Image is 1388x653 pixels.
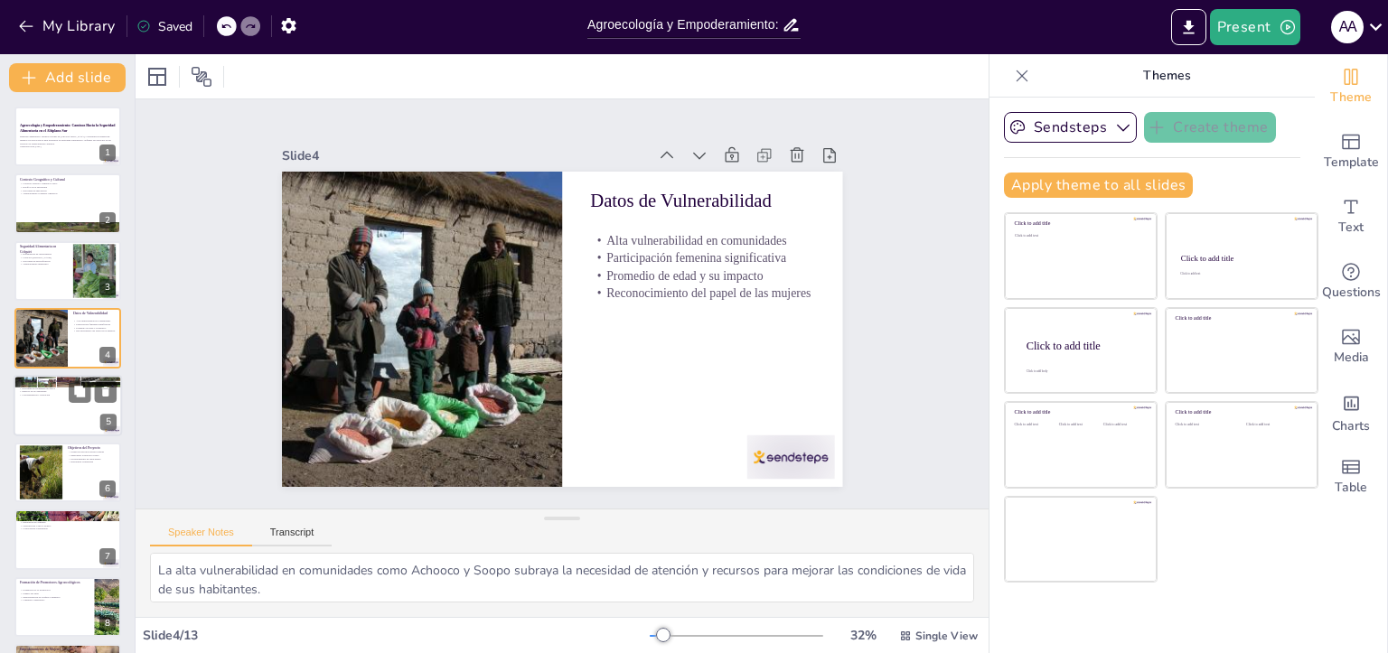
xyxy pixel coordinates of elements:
div: Click to add text [1180,272,1300,275]
div: 5 [100,414,117,430]
span: Table [1335,478,1367,498]
button: Transcript [252,527,333,546]
p: Impacto en la comunidad [19,389,117,393]
button: Speaker Notes [150,527,252,546]
span: Theme [1330,88,1372,107]
div: Add images, graphics, shapes or video [1315,314,1387,379]
p: Concientización y educación [19,393,117,396]
span: Single View [915,629,978,643]
div: 7 [14,509,121,569]
div: Click to add title [1027,339,1142,351]
button: Export to PowerPoint [1171,9,1206,45]
div: 2 [99,212,116,229]
p: Empoderamiento de Mujeres Jóvenes [20,647,116,652]
p: Participación femenina significativa [389,104,516,306]
p: Empoderar a mujeres jóvenes [68,453,116,457]
strong: Agroecología y Empoderamiento: Caminos Hacia la Seguridad Alimentaria en el Altiplano Sur [20,124,115,133]
div: Click to add title [1181,254,1301,263]
span: Template [1324,153,1379,173]
p: Datos de Vulnerabilidad [334,131,469,338]
p: Necesidad de programas de apoyo [19,386,117,389]
div: Layout [143,62,172,91]
div: Change the overall theme [1315,54,1387,119]
p: Alta vulnerabilidad en comunidades [73,320,116,323]
p: Implementación de Prácticas Agroecológicas [20,513,116,518]
div: Click to add body [1027,368,1140,372]
p: Fortalecimiento de capacidades [68,457,116,461]
div: 2 [14,173,121,233]
span: Media [1334,348,1369,368]
textarea: La alta vulnerabilidad en comunidades como Achooco y Soopo subraya la necesidad de atención y rec... [150,553,974,602]
p: Violencia de Género en Patacamaya [19,378,117,383]
div: Add ready made slides [1315,119,1387,184]
p: Promedio de edad y su impacto [73,326,116,330]
div: 3 [14,241,121,301]
div: Click to add title [1176,409,1305,415]
p: Seguridad Alimentaria en Colquiri [20,244,68,254]
p: Resiliencia comunitaria [68,461,116,464]
p: Crisis por [PERSON_NAME] [20,256,68,259]
div: Click to add text [1103,423,1144,427]
p: Participación femenina significativa [73,323,116,327]
button: A a [1331,9,1364,45]
button: Create theme [1144,112,1276,143]
div: Click to add text [1176,423,1233,427]
div: Click to add text [1059,423,1100,427]
p: Alta vulnerabilidad en comunidades [373,113,501,315]
p: Reconocimiento del papel de las mujeres [73,330,116,333]
p: Promedio de edad y su impacto [404,96,531,298]
div: A a [1331,11,1364,43]
span: Charts [1332,416,1370,436]
div: Click to add text [1015,234,1144,238]
div: 8 [14,577,121,637]
input: Insert title [587,12,782,38]
div: Add charts and graphs [1315,379,1387,444]
div: 32 % [841,627,885,644]
div: 1 [99,145,116,161]
span: Questions [1322,283,1381,303]
button: Apply theme to all slides [1004,173,1193,198]
span: Position [191,66,212,88]
p: Necesidad de innovación [20,188,116,191]
div: Click to add text [1015,423,1055,427]
p: Themes [1036,54,1297,98]
button: Add slide [9,63,126,92]
p: Colaboración comunitaria [20,527,116,531]
p: Liderazgo comunitario [20,598,89,602]
p: Instalación de colmenas [20,521,116,525]
div: Saved [136,18,192,35]
p: Desafíos en la agricultura [20,185,116,189]
p: Promover prácticas agroecológicas [68,451,116,454]
div: 8 [99,615,116,631]
div: 3 [99,279,116,295]
p: Formación de 30 promotores [20,588,89,592]
div: 6 [14,443,121,502]
p: Contexto Geográfico y Cultural [20,177,116,182]
p: Alta incidencia de violencia [19,383,117,387]
div: Add text boxes [1315,184,1387,249]
button: My Library [14,12,123,41]
button: Delete Slide [95,380,117,402]
button: Duplicate Slide [69,380,90,402]
p: Familias campesinas y mujeres jóvenes en [GEOGRAPHIC_DATA] y Patacamaya promueven cambios socioec... [20,135,116,145]
p: Vulnerabilidad a cambios climáticos [20,191,116,195]
div: 4 [99,347,116,363]
div: Slide 4 / 13 [143,627,650,644]
p: Implementación de bosques comunales [20,595,89,599]
p: Vulnerabilidad alimentaria [20,262,68,266]
p: Contexto cultural y climático crítico [20,182,116,185]
div: Click to add title [1015,409,1144,415]
button: Sendsteps [1004,112,1137,143]
div: Click to add title [1176,315,1305,322]
div: 5 [14,375,122,436]
div: Add a table [1315,444,1387,509]
p: Implementación en 30 hectáreas [20,518,116,521]
div: 7 [99,548,116,564]
div: Click to add title [1015,220,1144,227]
div: 6 [99,480,116,497]
p: Capacitación y apoyo técnico [20,524,116,527]
div: 4 [14,308,121,368]
div: Get real-time input from your audience [1315,249,1387,314]
p: Datos de Vulnerabilidad [73,311,116,316]
p: Dependencia de carbohidratos [20,252,68,256]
